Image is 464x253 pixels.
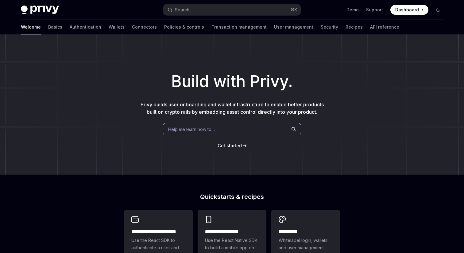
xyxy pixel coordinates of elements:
[366,7,383,13] a: Support
[21,6,59,14] img: dark logo
[164,20,204,34] a: Policies & controls
[21,20,41,34] a: Welcome
[163,4,301,15] button: Search...⌘K
[109,20,125,34] a: Wallets
[211,20,267,34] a: Transaction management
[10,69,454,93] h1: Build with Privy.
[291,7,297,12] span: ⌘ K
[395,7,419,13] span: Dashboard
[370,20,399,34] a: API reference
[390,5,428,15] a: Dashboard
[274,20,313,34] a: User management
[175,6,192,14] div: Search...
[218,143,242,149] a: Get started
[321,20,338,34] a: Security
[132,20,157,34] a: Connectors
[168,126,215,132] span: Help me learn how to…
[141,101,324,115] span: Privy builds user onboarding and wallet infrastructure to enable better products built on crypto ...
[218,143,242,148] span: Get started
[346,7,359,13] a: Demo
[48,20,62,34] a: Basics
[124,194,340,200] h2: Quickstarts & recipes
[346,20,363,34] a: Recipes
[70,20,101,34] a: Authentication
[433,5,443,15] button: Toggle dark mode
